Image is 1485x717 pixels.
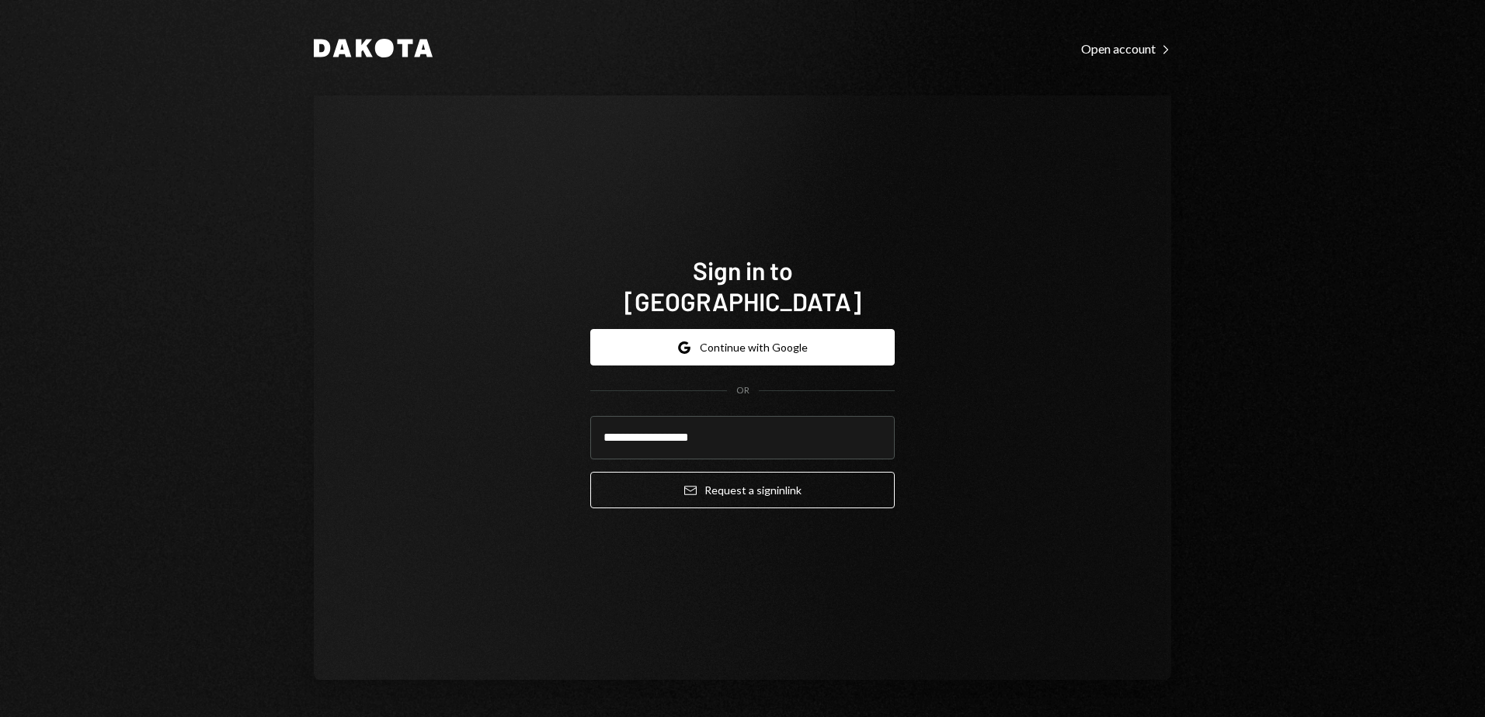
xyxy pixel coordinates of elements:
button: Continue with Google [590,329,895,365]
div: OR [736,384,749,397]
button: Request a signinlink [590,472,895,508]
a: Open account [1081,40,1171,57]
h1: Sign in to [GEOGRAPHIC_DATA] [590,255,895,317]
div: Open account [1081,41,1171,57]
